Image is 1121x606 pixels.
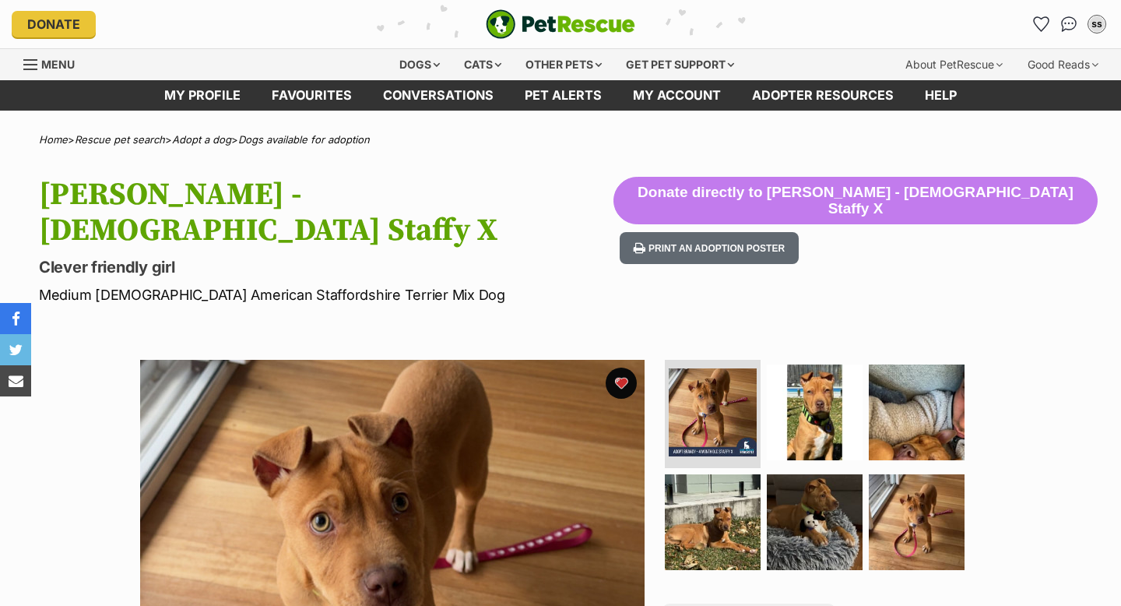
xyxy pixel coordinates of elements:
[869,365,965,460] img: Photo of Brandy 4 Month Old Staffy X
[256,80,367,111] a: Favourites
[1028,12,1053,37] a: Favourites
[238,133,370,146] a: Dogs available for adoption
[39,284,613,305] p: Medium [DEMOGRAPHIC_DATA] American Staffordshire Terrier Mix Dog
[617,80,736,111] a: My account
[39,256,613,278] p: Clever friendly girl
[1028,12,1109,37] ul: Account quick links
[515,49,613,80] div: Other pets
[509,80,617,111] a: Pet alerts
[736,80,909,111] a: Adopter resources
[388,49,451,80] div: Dogs
[39,177,613,248] h1: [PERSON_NAME] - [DEMOGRAPHIC_DATA] Staffy X
[486,9,635,39] a: PetRescue
[909,80,972,111] a: Help
[620,232,799,264] button: Print an adoption poster
[767,365,863,460] img: Photo of Brandy 4 Month Old Staffy X
[869,474,965,570] img: Photo of Brandy 4 Month Old Staffy X
[39,133,68,146] a: Home
[1089,16,1105,32] div: ss
[23,49,86,77] a: Menu
[75,133,165,146] a: Rescue pet search
[1061,16,1077,32] img: chat-41dd97257d64d25036548639549fe6c8038ab92f7586957e7f3b1b290dea8141.svg
[613,177,1098,225] button: Donate directly to [PERSON_NAME] - [DEMOGRAPHIC_DATA] Staffy X
[1017,49,1109,80] div: Good Reads
[41,58,75,71] span: Menu
[767,474,863,570] img: Photo of Brandy 4 Month Old Staffy X
[606,368,637,399] button: favourite
[894,49,1014,80] div: About PetRescue
[665,474,761,570] img: Photo of Brandy 4 Month Old Staffy X
[12,11,96,37] a: Donate
[486,9,635,39] img: logo-e224e6f780fb5917bec1dbf3a21bbac754714ae5b6737aabdf751b685950b380.svg
[1084,12,1109,37] button: My account
[453,49,512,80] div: Cats
[1056,12,1081,37] a: Conversations
[669,368,757,456] img: Photo of Brandy 4 Month Old Staffy X
[149,80,256,111] a: My profile
[367,80,509,111] a: conversations
[172,133,231,146] a: Adopt a dog
[615,49,745,80] div: Get pet support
